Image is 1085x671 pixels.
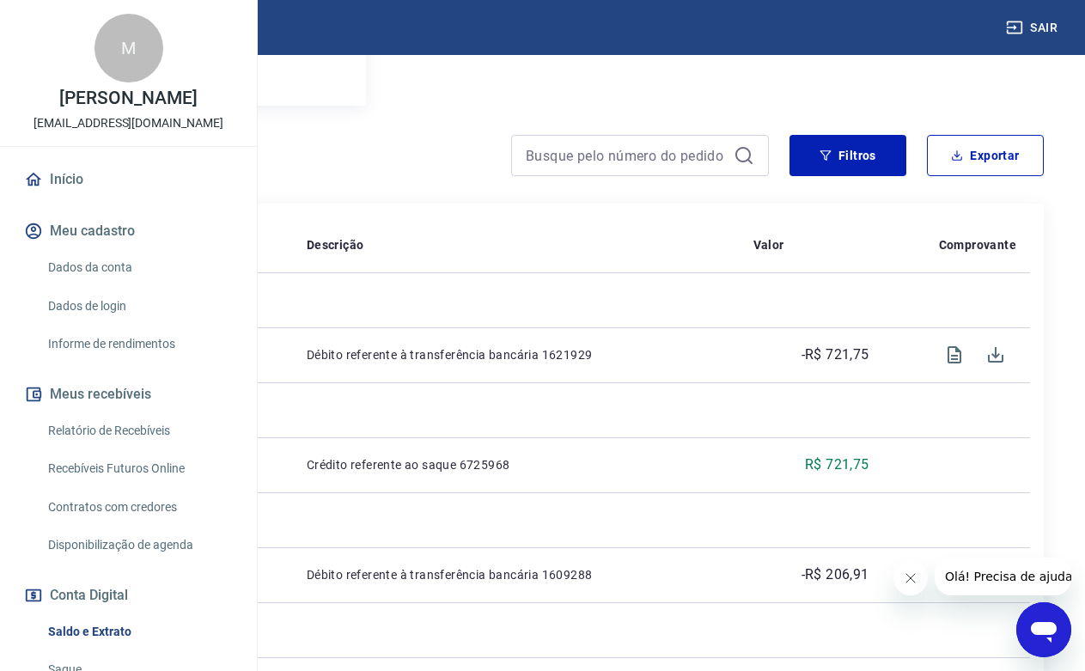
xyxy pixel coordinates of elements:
button: Meu cadastro [21,212,236,250]
input: Busque pelo número do pedido [526,143,727,168]
p: Descrição [307,236,364,253]
p: Débito referente à transferência bancária 1609288 [307,566,726,583]
span: Visualizar [934,554,975,595]
button: Meus recebíveis [21,375,236,413]
a: Recebíveis Futuros Online [41,451,236,486]
span: Olá! Precisa de ajuda? [10,12,144,26]
div: M [94,14,163,82]
a: Disponibilização de agenda [41,528,236,563]
a: Contratos com credores [41,490,236,525]
a: Informe de rendimentos [41,326,236,362]
a: Saldo e Extrato [41,614,236,650]
p: -R$ 206,91 [802,564,869,585]
iframe: Mensagem da empresa [935,558,1071,595]
span: Download [975,334,1016,375]
span: Download [975,554,1016,595]
button: Exportar [927,135,1044,176]
a: Início [21,161,236,198]
a: Dados de login [41,289,236,324]
a: Dados da conta [41,250,236,285]
p: Comprovante [939,236,1016,253]
p: Débito referente à transferência bancária 1621929 [307,346,726,363]
p: [PERSON_NAME] [59,89,197,107]
iframe: Botão para abrir a janela de mensagens [1016,602,1071,657]
iframe: Fechar mensagem [893,561,928,595]
button: Filtros [789,135,906,176]
p: Valor [753,236,784,253]
h4: Extrato [41,142,491,176]
button: Conta Digital [21,576,236,614]
p: Crédito referente ao saque 6725968 [307,456,726,473]
p: [EMAIL_ADDRESS][DOMAIN_NAME] [34,114,223,132]
p: R$ 721,75 [805,454,869,475]
span: Visualizar [934,334,975,375]
p: -R$ 721,75 [802,345,869,365]
a: Relatório de Recebíveis [41,413,236,448]
button: Sair [1003,12,1064,44]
